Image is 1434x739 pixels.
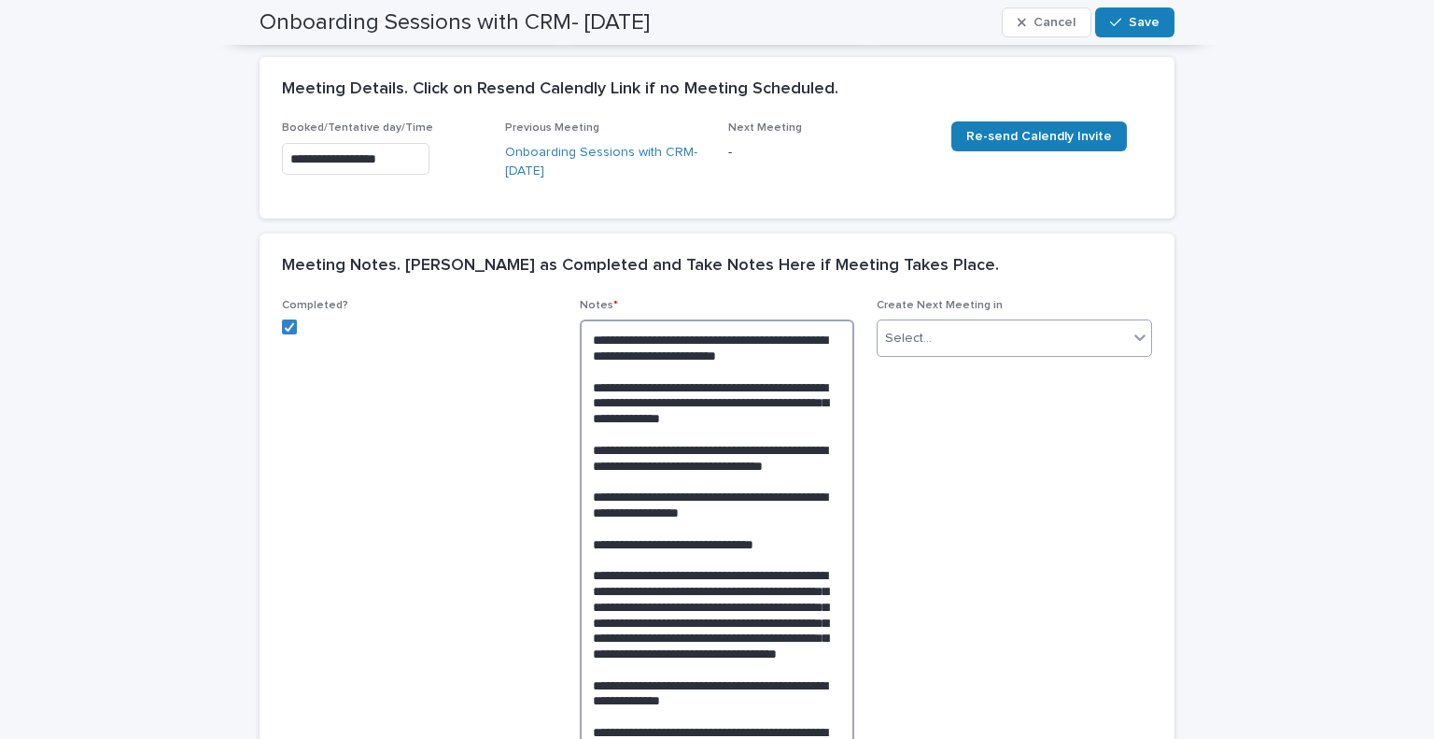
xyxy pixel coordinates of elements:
span: Previous Meeting [505,122,599,134]
div: Select... [885,329,932,348]
button: Save [1095,7,1174,37]
span: Next Meeting [728,122,802,134]
span: Booked/Tentative day/Time [282,122,433,134]
h2: Meeting Notes. [PERSON_NAME] as Completed and Take Notes Here if Meeting Takes Place. [282,256,999,277]
span: Create Next Meeting in [877,300,1003,311]
span: Re-send Calendly Invite [966,130,1112,143]
h2: Meeting Details. Click on Resend Calendly Link if no Meeting Scheduled. [282,79,838,100]
span: Completed? [282,300,348,311]
p: - [728,143,929,163]
span: Save [1129,16,1160,29]
a: Onboarding Sessions with CRM- [DATE] [505,143,706,182]
span: Cancel [1033,16,1075,29]
h2: Onboarding Sessions with CRM- [DATE] [260,9,650,36]
a: Re-send Calendly Invite [951,121,1127,151]
span: Notes [580,300,618,311]
button: Cancel [1002,7,1091,37]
